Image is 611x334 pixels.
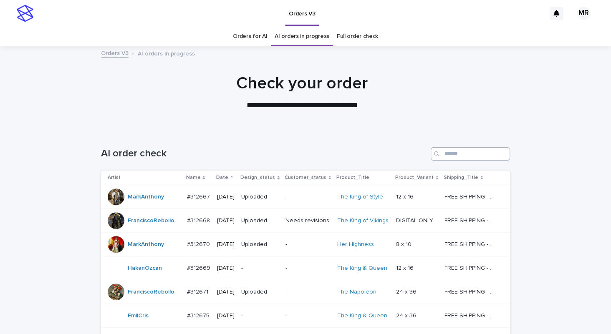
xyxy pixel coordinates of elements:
[101,233,510,256] tr: MarkAnthony #312670#312670 [DATE]Uploaded-Her Highness 8 x 108 x 10 FREE SHIPPING - preview in 1-...
[101,256,510,280] tr: HakanOzcan #312669#312669 [DATE]--The King & Queen 12 x 1612 x 16 FREE SHIPPING - preview in 1-2 ...
[285,312,331,319] p: -
[101,304,510,328] tr: EmilCris #312675#312675 [DATE]--The King & Queen 24 x 3624 x 36 FREE SHIPPING - preview in 1-2 bu...
[396,239,413,248] p: 8 x 10
[217,265,235,272] p: [DATE]
[396,192,415,201] p: 12 x 16
[217,312,235,319] p: [DATE]
[396,287,418,296] p: 24 x 36
[128,312,149,319] a: EmilCris
[241,312,279,319] p: -
[98,73,507,93] h1: Check your order
[101,48,129,58] a: Orders V3
[444,287,498,296] p: FREE SHIPPING - preview in 1-2 business days, after your approval delivery will take 5-10 b.d.
[187,216,211,224] p: #312668
[187,239,211,248] p: #312670
[217,241,235,248] p: [DATE]
[108,173,121,182] p: Artist
[241,241,279,248] p: Uploaded
[337,241,374,248] a: Her Highness
[337,193,383,201] a: The King of Style
[216,173,228,182] p: Date
[337,312,387,319] a: The King & Queen
[241,265,279,272] p: -
[101,148,427,160] h1: AI order check
[101,185,510,209] tr: MarkAnthony #312667#312667 [DATE]Uploaded-The King of Style 12 x 1612 x 16 FREE SHIPPING - previe...
[337,217,389,224] a: The King of Vikings
[337,265,387,272] a: The King & Queen
[336,173,369,182] p: Product_Title
[138,48,195,58] p: AI orders in progress
[128,241,164,248] a: MarkAnthony
[187,263,212,272] p: #312669
[444,216,498,224] p: FREE SHIPPING - preview in 1-2 business days, after your approval delivery will take 5-10 b.d.
[241,289,279,296] p: Uploaded
[217,217,235,224] p: [DATE]
[396,216,435,224] p: DIGITAL ONLY
[396,263,415,272] p: 12 x 16
[577,7,590,20] div: MR
[128,217,174,224] a: FranciscoRebollo
[187,287,210,296] p: #312671
[396,311,418,319] p: 24 x 36
[17,5,33,22] img: stacker-logo-s-only.png
[444,192,498,201] p: FREE SHIPPING - preview in 1-2 business days, after your approval delivery will take 5-10 b.d.
[285,173,326,182] p: Customer_status
[128,193,164,201] a: MarkAnthony
[217,289,235,296] p: [DATE]
[444,239,498,248] p: FREE SHIPPING - preview in 1-2 business days, after your approval delivery will take 5-10 b.d.
[187,192,211,201] p: #312667
[444,311,498,319] p: FREE SHIPPING - preview in 1-2 business days, after your approval delivery will take 5-10 b.d.
[444,173,478,182] p: Shipping_Title
[285,217,331,224] p: Needs revisions
[240,173,275,182] p: Design_status
[101,280,510,304] tr: FranciscoRebollo #312671#312671 [DATE]Uploaded-The Napoleon 24 x 3624 x 36 FREE SHIPPING - previe...
[337,289,376,296] a: The Napoleon
[337,27,378,46] a: Full order check
[444,263,498,272] p: FREE SHIPPING - preview in 1-2 business days, after your approval delivery will take 5-10 b.d.
[285,265,331,272] p: -
[233,27,267,46] a: Orders for AI
[285,193,331,201] p: -
[285,241,331,248] p: -
[395,173,434,182] p: Product_Variant
[285,289,331,296] p: -
[431,147,510,161] input: Search
[187,311,211,319] p: #312675
[241,217,279,224] p: Uploaded
[241,193,279,201] p: Uploaded
[186,173,200,182] p: Name
[275,27,329,46] a: AI orders in progress
[128,265,162,272] a: HakanOzcan
[128,289,174,296] a: FranciscoRebollo
[101,209,510,233] tr: FranciscoRebollo #312668#312668 [DATE]UploadedNeeds revisionsThe King of Vikings DIGITAL ONLYDIGI...
[217,193,235,201] p: [DATE]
